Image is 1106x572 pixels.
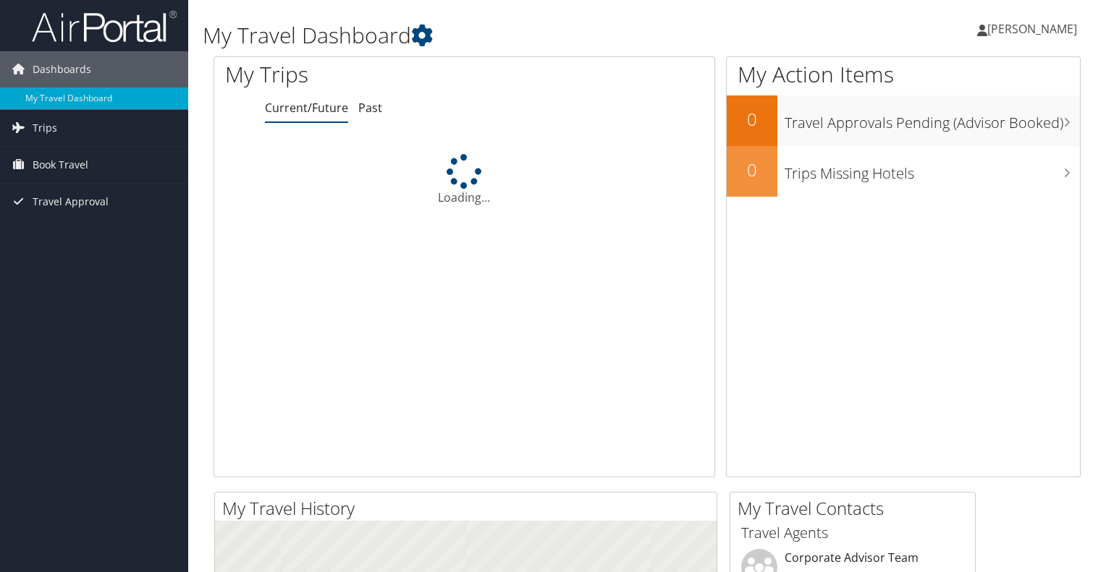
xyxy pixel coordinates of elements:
span: Dashboards [33,51,91,87]
span: [PERSON_NAME] [987,21,1077,37]
h2: My Travel Contacts [738,496,975,521]
h2: My Travel History [222,496,717,521]
h1: My Trips [225,59,495,90]
h1: My Travel Dashboard [203,20,795,51]
h3: Travel Agents [741,523,964,543]
a: 0Travel Approvals Pending (Advisor Booked) [727,95,1080,146]
span: Trips [33,110,57,146]
h3: Travel Approvals Pending (Advisor Booked) [785,106,1080,133]
h3: Trips Missing Hotels [785,156,1080,184]
a: 0Trips Missing Hotels [727,146,1080,197]
img: airportal-logo.png [32,9,177,43]
span: Travel Approval [33,184,109,220]
h2: 0 [727,158,777,182]
a: Current/Future [265,100,348,116]
a: [PERSON_NAME] [977,7,1092,51]
h1: My Action Items [727,59,1080,90]
div: Loading... [214,154,714,206]
h2: 0 [727,107,777,132]
a: Past [358,100,382,116]
span: Book Travel [33,147,88,183]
